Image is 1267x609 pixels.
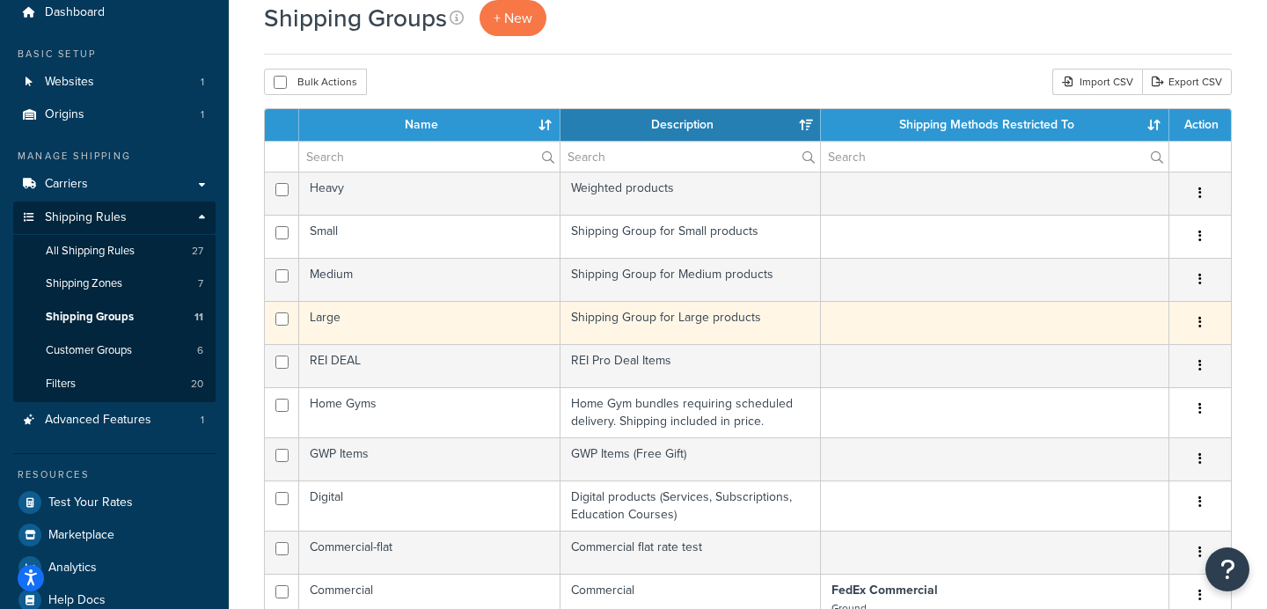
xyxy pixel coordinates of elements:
[560,531,822,574] td: Commercial flat rate test
[46,377,76,392] span: Filters
[13,301,216,334] a: Shipping Groups 11
[13,99,216,131] li: Origins
[299,437,560,481] td: GWP Items
[821,109,1169,141] th: Shipping Methods Restricted To: activate to sort column ascending
[560,172,822,215] td: Weighted products
[299,481,560,531] td: Digital
[299,531,560,574] td: Commercial-flat
[13,467,216,482] div: Resources
[46,310,134,325] span: Shipping Groups
[299,301,560,344] td: Large
[560,258,822,301] td: Shipping Group for Medium products
[13,47,216,62] div: Basic Setup
[299,215,560,258] td: Small
[560,437,822,481] td: GWP Items (Free Gift)
[13,99,216,131] a: Origins 1
[560,142,821,172] input: Search
[194,310,203,325] span: 11
[13,487,216,518] a: Test Your Rates
[13,235,216,268] a: All Shipping Rules 27
[13,268,216,300] li: Shipping Zones
[1169,109,1231,141] th: Action
[299,172,560,215] td: Heavy
[13,66,216,99] li: Websites
[13,66,216,99] a: Websites 1
[46,244,135,259] span: All Shipping Rules
[13,268,216,300] a: Shipping Zones 7
[1205,547,1249,591] button: Open Resource Center
[198,276,203,291] span: 7
[264,1,447,35] h1: Shipping Groups
[13,149,216,164] div: Manage Shipping
[13,519,216,551] a: Marketplace
[197,343,203,358] span: 6
[48,528,114,543] span: Marketplace
[45,107,84,122] span: Origins
[45,5,105,20] span: Dashboard
[299,387,560,437] td: Home Gyms
[13,404,216,437] li: Advanced Features
[13,202,216,402] li: Shipping Rules
[299,142,560,172] input: Search
[46,276,122,291] span: Shipping Zones
[264,69,367,95] button: Bulk Actions
[1142,69,1232,95] a: Export CSV
[48,495,133,510] span: Test Your Rates
[13,301,216,334] li: Shipping Groups
[45,413,151,428] span: Advanced Features
[560,215,822,258] td: Shipping Group for Small products
[13,202,216,234] a: Shipping Rules
[201,75,204,90] span: 1
[821,142,1168,172] input: Search
[1052,69,1142,95] div: Import CSV
[560,301,822,344] td: Shipping Group for Large products
[46,343,132,358] span: Customer Groups
[560,387,822,437] td: Home Gym bundles requiring scheduled delivery. Shipping included in price.
[13,368,216,400] li: Filters
[45,177,88,192] span: Carriers
[494,8,532,28] span: + New
[45,75,94,90] span: Websites
[13,235,216,268] li: All Shipping Rules
[13,334,216,367] a: Customer Groups 6
[192,244,203,259] span: 27
[560,481,822,531] td: Digital products (Services, Subscriptions, Education Courses)
[299,109,560,141] th: Name: activate to sort column ascending
[191,377,203,392] span: 20
[13,404,216,437] a: Advanced Features 1
[299,258,560,301] td: Medium
[13,552,216,583] a: Analytics
[201,413,204,428] span: 1
[13,334,216,367] li: Customer Groups
[560,109,822,141] th: Description: activate to sort column ascending
[48,593,106,608] span: Help Docs
[45,210,127,225] span: Shipping Rules
[13,168,216,201] a: Carriers
[831,581,938,599] strong: FedEx Commercial
[299,344,560,387] td: REI DEAL
[201,107,204,122] span: 1
[13,368,216,400] a: Filters 20
[48,561,97,576] span: Analytics
[560,344,822,387] td: REI Pro Deal Items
